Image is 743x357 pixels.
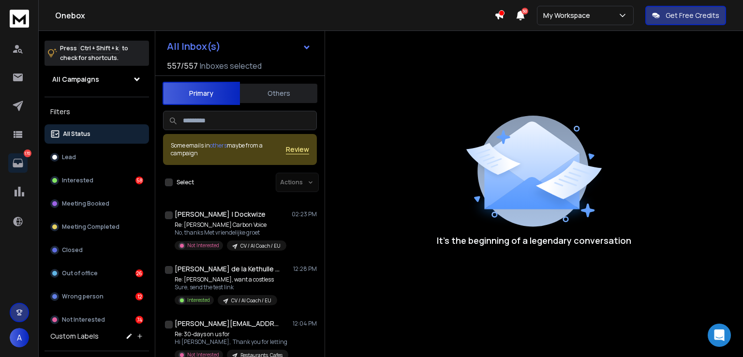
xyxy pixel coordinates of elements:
[62,246,83,254] p: Closed
[52,74,99,84] h1: All Campaigns
[437,234,631,247] p: It’s the beginning of a legendary conversation
[45,70,149,89] button: All Campaigns
[175,221,286,229] p: Re: [PERSON_NAME] Carbon Voice
[210,141,227,149] span: others
[175,276,277,283] p: Re: [PERSON_NAME], want a costless
[187,297,210,304] p: Interested
[62,200,109,208] p: Meeting Booked
[62,269,98,277] p: Out of office
[50,331,99,341] h3: Custom Labels
[159,37,319,56] button: All Inbox(s)
[135,269,143,277] div: 26
[63,130,90,138] p: All Status
[175,229,286,237] p: No, thanks Met vriendelijke groet
[167,60,198,72] span: 557 / 557
[286,145,309,154] button: Review
[135,177,143,184] div: 58
[543,11,594,20] p: My Workspace
[171,142,286,157] div: Some emails in maybe from a campaign
[175,264,281,274] h1: [PERSON_NAME] de la Kethulle de Ryhove
[231,297,271,304] p: CV / AI Coach / EU
[55,10,494,21] h1: Onebox
[45,240,149,260] button: Closed
[521,8,528,15] span: 50
[167,42,221,51] h1: All Inbox(s)
[645,6,726,25] button: Get Free Credits
[292,210,317,218] p: 02:23 PM
[24,149,31,157] p: 170
[135,316,143,324] div: 74
[62,223,119,231] p: Meeting Completed
[175,209,266,219] h1: [PERSON_NAME] | Dockwize
[240,83,317,104] button: Others
[163,82,240,105] button: Primary
[45,105,149,119] h3: Filters
[45,217,149,237] button: Meeting Completed
[187,242,219,249] p: Not Interested
[62,293,104,300] p: Wrong person
[293,320,317,327] p: 12:04 PM
[293,265,317,273] p: 12:28 PM
[62,177,93,184] p: Interested
[175,319,281,328] h1: [PERSON_NAME][EMAIL_ADDRESS][DOMAIN_NAME]
[45,264,149,283] button: Out of office26
[10,328,29,347] button: A
[45,171,149,190] button: Interested58
[45,287,149,306] button: Wrong person12
[200,60,262,72] h3: Inboxes selected
[79,43,120,54] span: Ctrl + Shift + k
[45,310,149,329] button: Not Interested74
[8,153,28,173] a: 170
[10,10,29,28] img: logo
[62,316,105,324] p: Not Interested
[708,324,731,347] div: Open Intercom Messenger
[666,11,719,20] p: Get Free Credits
[45,124,149,144] button: All Status
[177,178,194,186] label: Select
[60,44,128,63] p: Press to check for shortcuts.
[240,242,281,250] p: CV / AI Coach / EU
[175,283,277,291] p: Sure, send the test link
[175,338,288,346] p: Hi [PERSON_NAME], Thank you for letting
[62,153,76,161] p: Lead
[175,330,288,338] p: Re: 30-days on us for
[135,293,143,300] div: 12
[45,148,149,167] button: Lead
[45,194,149,213] button: Meeting Booked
